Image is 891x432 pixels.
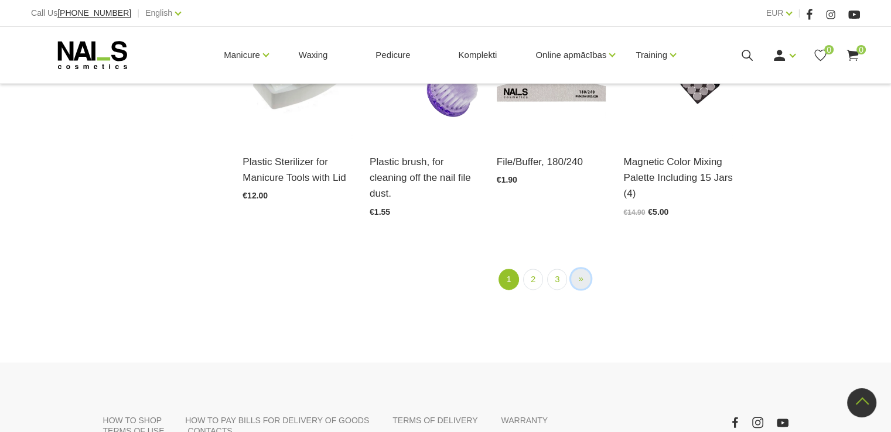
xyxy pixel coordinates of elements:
[137,6,139,20] span: |
[636,32,667,78] a: Training
[449,27,506,83] a: Komplekti
[366,27,419,83] a: Pedicure
[370,207,390,217] span: €1.55
[571,269,590,289] a: Next
[392,415,477,426] a: TERMS OF DELIVERY
[501,415,548,426] a: WARRANTY
[243,154,352,186] a: Plastic Sterilizer for Manicure Tools with Lid
[766,6,784,20] a: EUR
[497,175,517,184] span: €1.90
[845,48,860,63] a: 0
[578,273,583,283] span: »
[547,269,567,290] a: 3
[824,45,834,54] span: 0
[535,32,606,78] a: Online apmācības
[224,32,260,78] a: Manicure
[623,154,733,202] a: Magnetic Color Mixing Palette Including 15 Jars (4)
[499,269,518,290] a: 1
[31,6,131,20] div: Call Us
[185,415,369,426] a: HOW TO PAY BILLS FOR DELIVERY OF GOODS
[103,415,162,426] a: HOW TO SHOP
[813,48,828,63] a: 0
[798,6,800,20] span: |
[856,45,866,54] span: 0
[57,8,131,18] span: [PHONE_NUMBER]
[497,154,606,170] a: File/Buffer, 180/240
[523,269,543,290] a: 2
[623,208,645,217] span: €14.90
[243,191,268,200] span: €12.00
[145,6,172,20] a: English
[243,269,860,290] nav: catalog-product-list
[370,154,479,202] a: Plastic brush, for cleaning off the nail file dust.
[289,27,337,83] a: Waxing
[57,9,131,18] a: [PHONE_NUMBER]
[648,207,668,217] span: €5.00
